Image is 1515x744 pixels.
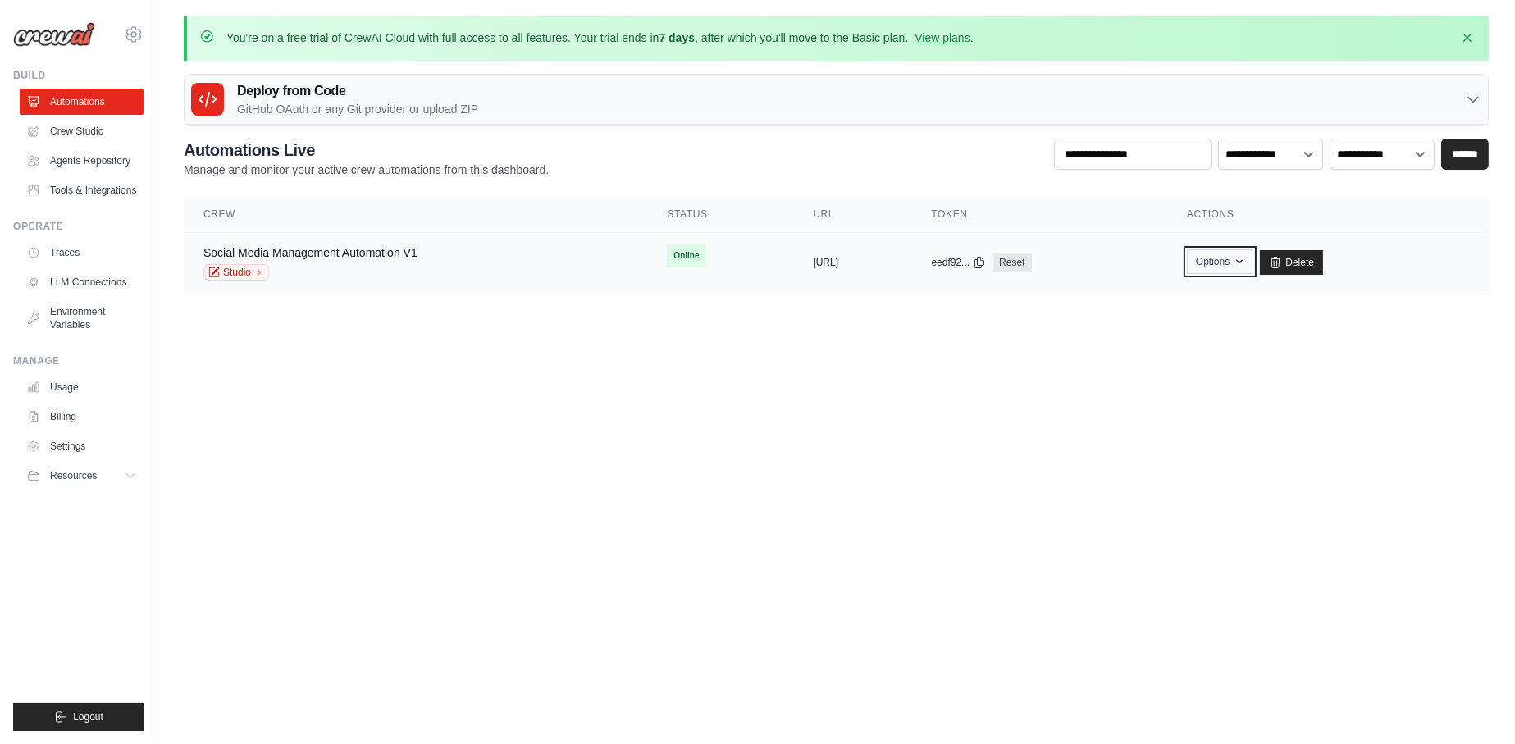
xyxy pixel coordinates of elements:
a: Reset [993,253,1031,272]
a: Automations [20,89,144,115]
div: Build [13,69,144,82]
th: Token [911,198,1166,231]
th: Actions [1167,198,1489,231]
a: View plans [915,31,970,44]
span: Logout [73,710,103,723]
a: Billing [20,404,144,430]
a: Environment Variables [20,299,144,338]
h2: Automations Live [184,139,549,162]
p: Manage and monitor your active crew automations from this dashboard. [184,162,549,178]
div: Operate [13,220,144,233]
th: Crew [184,198,647,231]
button: Options [1187,249,1253,274]
span: Resources [50,469,97,482]
span: Online [667,244,705,267]
strong: 7 days [659,31,695,44]
a: Social Media Management Automation V1 [203,246,418,259]
a: Agents Repository [20,148,144,174]
a: Studio [203,264,269,281]
p: GitHub OAuth or any Git provider or upload ZIP [237,101,478,117]
a: Crew Studio [20,118,144,144]
button: Logout [13,703,144,731]
a: Delete [1260,250,1323,275]
th: URL [793,198,911,231]
h3: Deploy from Code [237,81,478,101]
button: Resources [20,463,144,489]
a: Settings [20,433,144,459]
button: eedf92... [931,256,986,269]
a: LLM Connections [20,269,144,295]
th: Status [647,198,793,231]
img: Logo [13,22,95,47]
a: Tools & Integrations [20,177,144,203]
p: You're on a free trial of CrewAI Cloud with full access to all features. Your trial ends in , aft... [226,30,974,46]
a: Usage [20,374,144,400]
a: Traces [20,240,144,266]
div: Manage [13,354,144,367]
